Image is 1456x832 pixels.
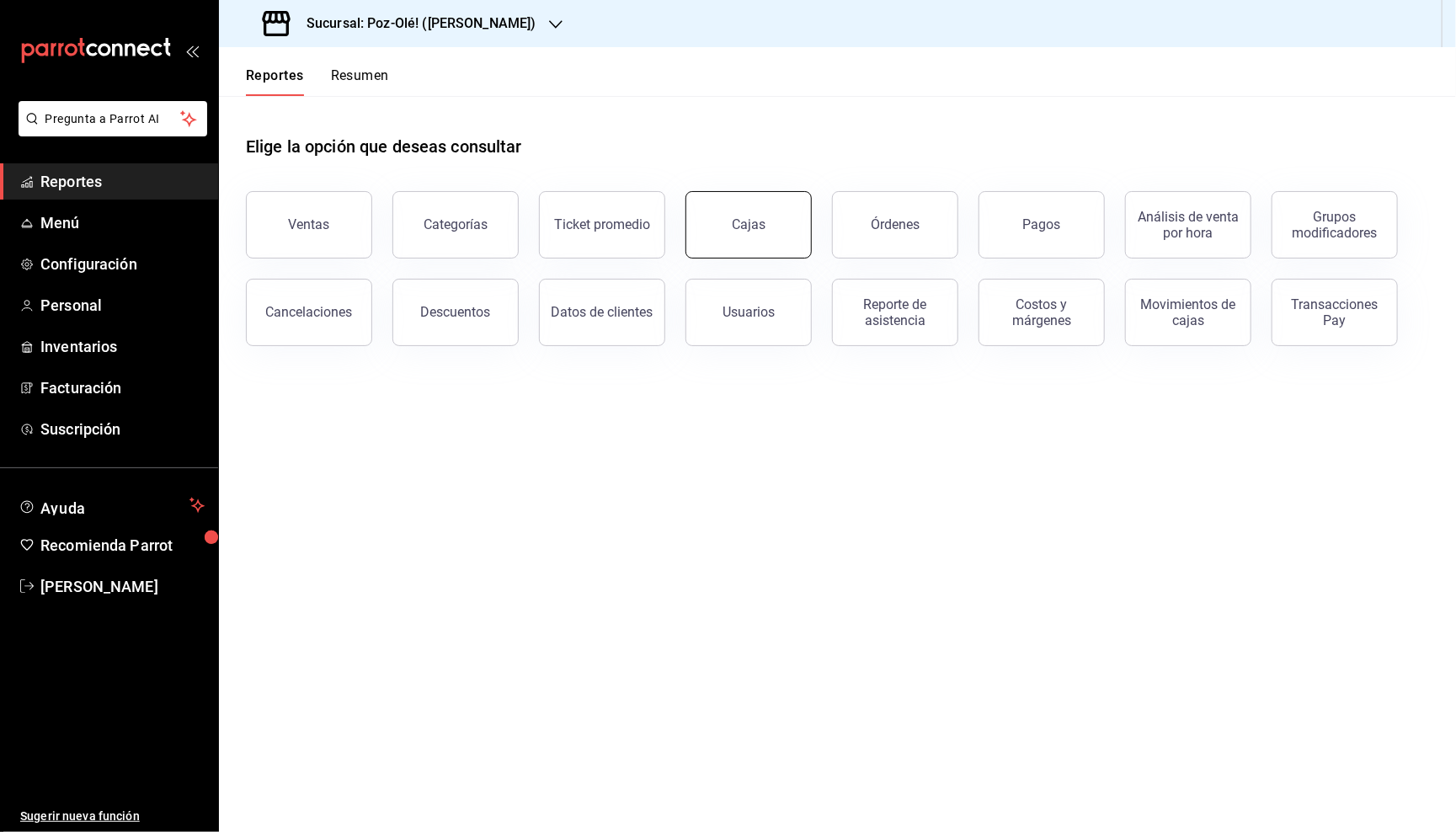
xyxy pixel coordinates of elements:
span: Facturación [40,376,205,399]
div: Grupos modificadores [1283,209,1387,241]
div: Usuarios [723,304,775,320]
button: Datos de clientes [539,279,665,346]
button: Ticket promedio [539,191,665,259]
div: Pagos [1023,216,1061,232]
button: Análisis de venta por hora [1125,191,1251,259]
button: Cajas [685,191,812,259]
button: Resumen [331,67,389,96]
div: Reporte de asistencia [843,296,947,328]
a: Pregunta a Parrot AI [12,122,207,140]
button: Reportes [246,67,304,96]
span: Configuración [40,253,205,275]
div: Ventas [289,216,330,232]
span: Reportes [40,170,205,193]
h1: Elige la opción que deseas consultar [246,134,522,159]
div: Descuentos [421,304,491,320]
div: navigation tabs [246,67,389,96]
span: Personal [40,294,205,317]
span: Inventarios [40,335,205,358]
span: Recomienda Parrot [40,534,205,557]
button: Reporte de asistencia [832,279,958,346]
button: Órdenes [832,191,958,259]
button: Ventas [246,191,372,259]
div: Movimientos de cajas [1136,296,1240,328]
div: Ticket promedio [554,216,650,232]
button: Categorías [392,191,519,259]
div: Datos de clientes [552,304,653,320]
span: Sugerir nueva función [20,808,205,825]
div: Órdenes [871,216,920,232]
span: Suscripción [40,418,205,440]
div: Cajas [732,216,765,232]
span: Ayuda [40,495,183,515]
div: Categorías [424,216,488,232]
span: Pregunta a Parrot AI [45,110,181,128]
span: [PERSON_NAME] [40,575,205,598]
div: Análisis de venta por hora [1136,209,1240,241]
button: Pregunta a Parrot AI [19,101,207,136]
div: Transacciones Pay [1283,296,1387,328]
button: Usuarios [685,279,812,346]
button: Cancelaciones [246,279,372,346]
button: Grupos modificadores [1272,191,1398,259]
button: Movimientos de cajas [1125,279,1251,346]
h3: Sucursal: Poz-Olé! ([PERSON_NAME]) [293,13,536,34]
button: Pagos [979,191,1105,259]
button: Costos y márgenes [979,279,1105,346]
span: Menú [40,211,205,234]
div: Cancelaciones [266,304,353,320]
button: Descuentos [392,279,519,346]
button: Transacciones Pay [1272,279,1398,346]
div: Costos y márgenes [989,296,1094,328]
button: open_drawer_menu [185,44,199,57]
